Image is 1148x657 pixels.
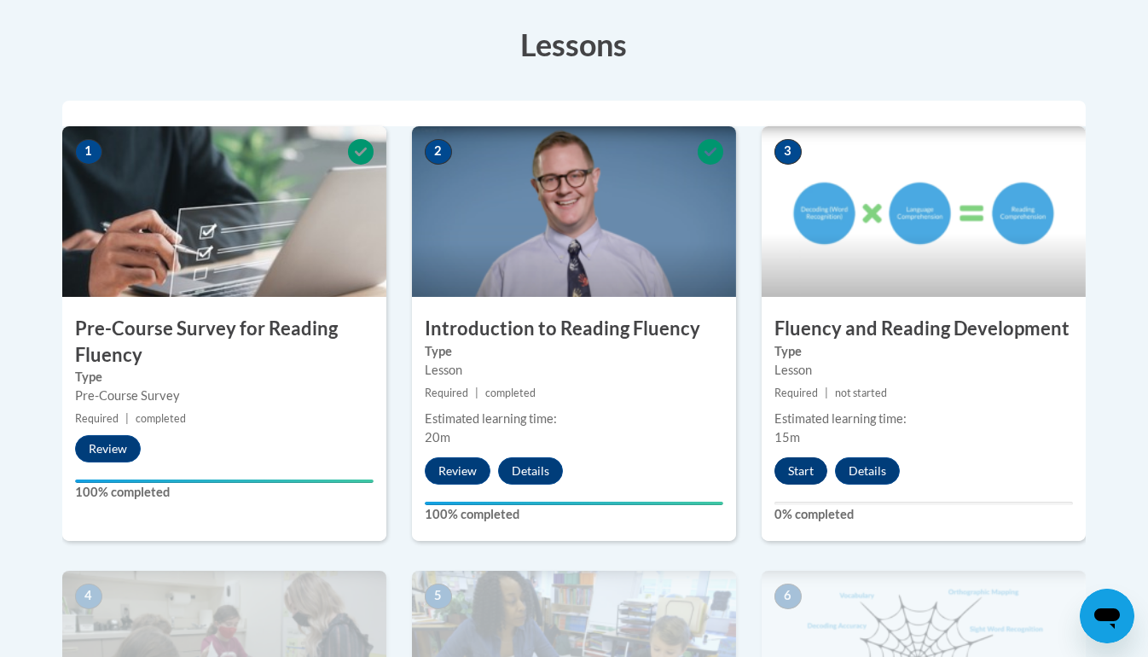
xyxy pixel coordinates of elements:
label: Type [75,368,374,387]
span: | [825,387,828,399]
span: | [125,412,129,425]
span: Required [425,387,468,399]
h3: Lessons [62,23,1086,66]
h3: Introduction to Reading Fluency [412,316,736,342]
iframe: Button to launch messaging window [1080,589,1134,643]
span: Required [774,387,818,399]
label: 100% completed [425,505,723,524]
button: Review [75,435,141,462]
div: Pre-Course Survey [75,387,374,405]
span: 4 [75,584,102,609]
img: Course Image [62,126,386,297]
span: 1 [75,139,102,165]
button: Start [774,457,827,485]
h3: Fluency and Reading Development [762,316,1086,342]
span: 5 [425,584,452,609]
button: Review [425,457,490,485]
img: Course Image [762,126,1086,297]
button: Details [498,457,563,485]
span: completed [485,387,536,399]
span: completed [136,412,186,425]
h3: Pre-Course Survey for Reading Fluency [62,316,386,369]
span: 2 [425,139,452,165]
label: 100% completed [75,483,374,502]
button: Details [835,457,900,485]
div: Your progress [75,480,374,483]
span: Required [75,412,119,425]
span: | [475,387,478,399]
div: Estimated learning time: [425,410,723,428]
label: 0% completed [774,505,1073,524]
span: 3 [774,139,802,165]
span: not started [835,387,887,399]
span: 15m [774,430,800,445]
label: Type [425,342,723,361]
img: Course Image [412,126,736,297]
div: Lesson [774,361,1073,380]
div: Your progress [425,502,723,505]
div: Estimated learning time: [774,410,1073,428]
label: Type [774,342,1073,361]
div: Lesson [425,361,723,380]
span: 20m [425,430,450,445]
span: 6 [774,584,802,609]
